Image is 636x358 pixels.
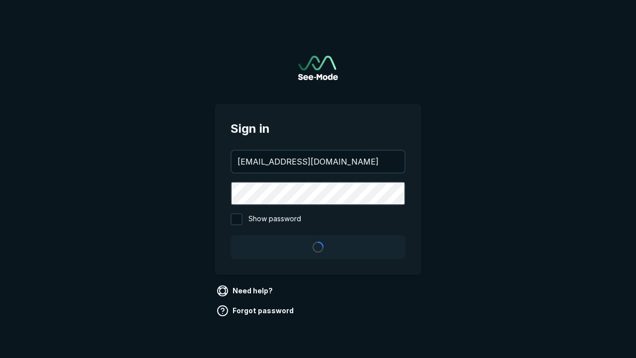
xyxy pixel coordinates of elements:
a: Go to sign in [298,56,338,80]
input: your@email.com [232,151,404,173]
a: Forgot password [215,303,298,319]
span: Sign in [231,120,405,138]
span: Show password [248,213,301,225]
a: Need help? [215,283,277,299]
img: See-Mode Logo [298,56,338,80]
